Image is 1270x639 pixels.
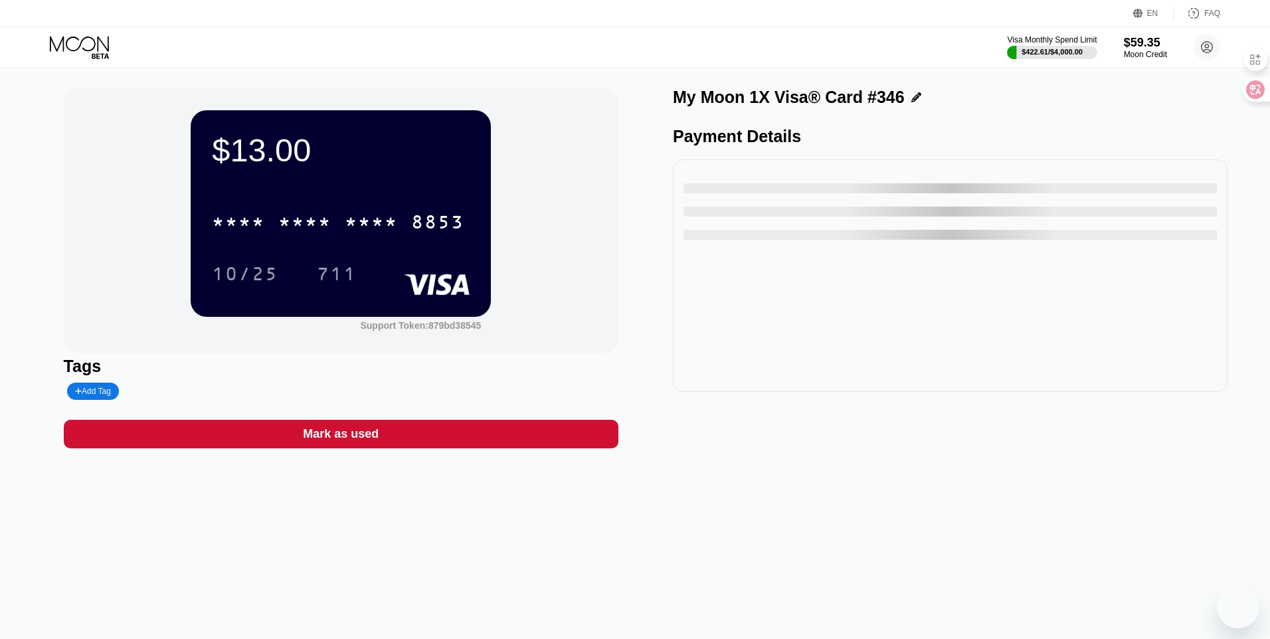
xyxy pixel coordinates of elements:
div: 10/25 [202,257,288,290]
div: Moon Credit [1124,50,1167,59]
div: 711 [317,265,357,286]
div: $59.35 [1124,36,1167,50]
div: My Moon 1X Visa® Card #346 [673,88,905,107]
div: Visa Monthly Spend Limit$422.61/$4,000.00 [1007,35,1097,59]
div: FAQ [1174,7,1220,20]
div: 711 [307,257,367,290]
div: Visa Monthly Spend Limit [1007,35,1097,45]
div: Support Token:879bd38545 [360,320,481,331]
div: Payment Details [673,127,1227,146]
div: Tags [64,357,618,376]
div: FAQ [1204,9,1220,18]
div: $422.61 / $4,000.00 [1022,48,1083,56]
iframe: 启动消息传送窗口的按钮 [1217,586,1259,628]
div: $13.00 [212,132,470,169]
div: $59.35Moon Credit [1124,36,1167,59]
div: EN [1133,7,1174,20]
div: Support Token: 879bd38545 [360,320,481,331]
div: Mark as used [303,426,379,442]
div: EN [1147,9,1158,18]
div: Add Tag [75,387,111,396]
div: Add Tag [67,383,119,400]
div: Mark as used [64,420,618,448]
div: 8853 [411,213,464,234]
div: 10/25 [212,265,278,286]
